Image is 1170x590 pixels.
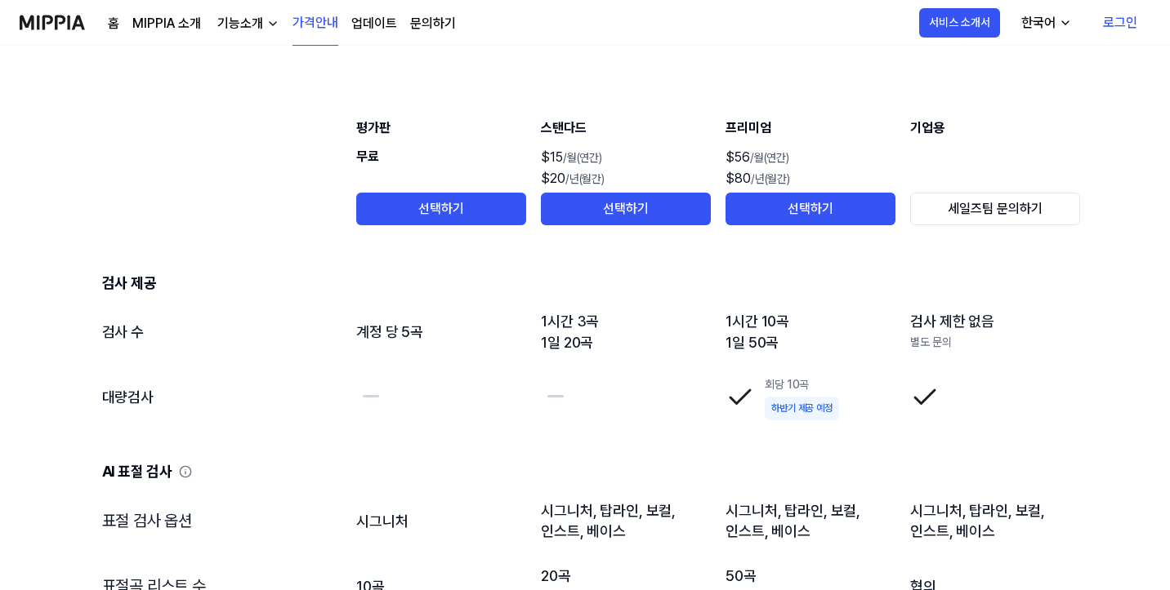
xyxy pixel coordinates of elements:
[541,168,711,190] div: $20
[726,168,895,190] div: $80
[910,201,1080,216] a: 세일즈팀 문의하기
[108,14,119,33] a: 홈
[292,1,338,46] a: 가격안내
[910,193,1080,225] button: 세일즈팀 문의하기
[750,151,789,164] span: /월(연간)
[909,488,1081,553] td: 시그니처, 탑라인, 보컬, 인스트, 베이스
[910,311,1080,332] div: 검사 제한 없음
[541,147,711,169] div: $15
[356,147,526,193] div: 무료
[351,14,397,33] a: 업데이트
[132,14,201,33] a: MIPPIA 소개
[214,14,279,33] button: 기능소개
[725,299,896,365] td: 1시간 10곡 1일 50곡
[726,147,895,169] div: $56
[726,193,895,225] button: 선택하기
[214,14,266,33] div: 기능소개
[89,242,1082,299] td: 검사 제공
[565,172,605,185] span: /년(월간)
[266,17,279,30] img: down
[540,488,712,553] td: 시그니처, 탑라인, 보컬, 인스트, 베이스
[541,118,711,139] div: 스탠다드
[102,456,1081,487] div: AI 표절 검사
[1008,7,1082,39] button: 한국어
[356,118,526,139] div: 평가판
[355,488,527,553] td: 시그니처
[356,193,526,225] button: 선택하기
[541,193,711,225] button: 선택하기
[910,332,1080,353] div: 별도 문의
[765,375,839,396] div: 회당 10곡
[355,299,527,365] td: 계정 당 5곡
[89,365,343,430] td: 대량검사
[910,118,1080,139] div: 기업용
[89,299,343,365] td: 검사 수
[541,566,711,587] div: 20곡
[725,488,896,553] td: 시그니처, 탑라인, 보컬, 인스트, 베이스
[410,14,456,33] a: 문의하기
[563,151,602,164] span: /월(연간)
[89,488,343,553] td: 표절 검사 옵션
[726,118,895,139] div: 프리미엄
[540,299,712,365] td: 1시간 3곡 1일 20곡
[1018,13,1059,33] div: 한국어
[919,8,1000,38] button: 서비스 소개서
[765,397,839,421] div: 하반기 제공 예정
[751,172,790,185] span: /년(월간)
